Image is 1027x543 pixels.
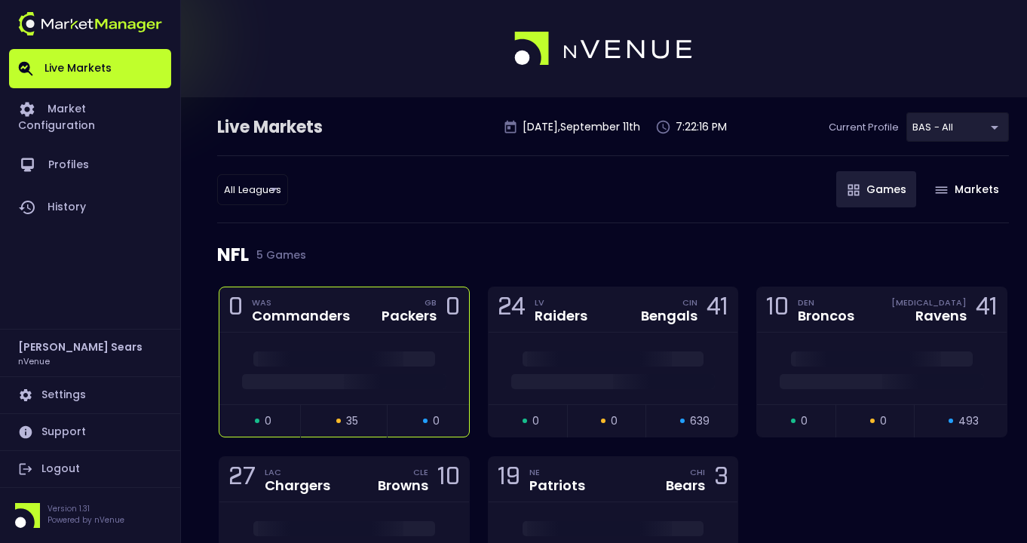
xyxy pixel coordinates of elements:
div: 0 [228,296,243,324]
div: Bears [666,479,705,492]
p: Current Profile [829,120,899,135]
span: 0 [880,413,887,429]
img: logo [514,32,694,66]
div: Patriots [529,479,585,492]
h3: nVenue [18,355,50,367]
div: CIN [682,296,697,308]
div: LAC [265,466,330,478]
div: GB [425,296,437,308]
a: Market Configuration [9,88,171,144]
span: 639 [690,413,710,429]
div: Chargers [265,479,330,492]
a: Logout [9,451,171,487]
div: CLE [413,466,428,478]
div: 19 [498,465,520,493]
p: 7:22:16 PM [676,119,727,135]
p: Powered by nVenue [48,514,124,526]
button: Games [836,171,916,207]
h2: [PERSON_NAME] Sears [18,339,143,355]
div: Raiders [535,309,587,323]
div: NFL [217,223,1009,287]
span: 493 [958,413,979,429]
div: Browns [378,479,428,492]
div: 0 [446,296,460,324]
a: History [9,186,171,229]
div: 10 [766,296,789,324]
div: WAS [252,296,350,308]
span: 0 [433,413,440,429]
div: 24 [498,296,526,324]
div: 41 [707,296,728,324]
div: [MEDICAL_DATA] [891,296,967,308]
a: Live Markets [9,49,171,88]
span: 0 [801,413,808,429]
img: gameIcon [935,186,948,194]
a: Support [9,414,171,450]
div: 27 [228,465,256,493]
div: LV [535,296,587,308]
a: Settings [9,377,171,413]
div: Live Markets [217,115,401,140]
button: Markets [924,171,1009,207]
div: Ravens [915,309,967,323]
p: [DATE] , September 11 th [523,119,640,135]
div: 10 [437,465,460,493]
span: 5 Games [249,249,306,261]
div: DEN [798,296,854,308]
div: BAS - All [906,112,1009,142]
span: 35 [346,413,358,429]
img: gameIcon [848,184,860,196]
a: Profiles [9,144,171,186]
div: BAS - All [217,174,288,205]
span: 0 [532,413,539,429]
div: Version 1.31Powered by nVenue [9,503,171,528]
div: 41 [976,296,998,324]
div: Broncos [798,309,854,323]
div: Bengals [641,309,697,323]
div: Packers [382,309,437,323]
span: 0 [611,413,618,429]
div: 3 [714,465,728,493]
div: CHI [690,466,705,478]
div: Commanders [252,309,350,323]
p: Version 1.31 [48,503,124,514]
div: NE [529,466,585,478]
img: logo [18,12,162,35]
span: 0 [265,413,271,429]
